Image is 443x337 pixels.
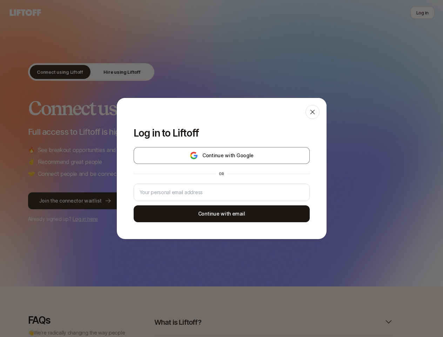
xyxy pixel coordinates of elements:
button: Continue with Google [134,147,310,164]
p: Log in to Liftoff [134,127,310,139]
img: google-logo [189,151,198,160]
div: or [216,171,227,177]
button: Continue with email [134,205,310,222]
input: Your personal email address [140,188,304,197]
